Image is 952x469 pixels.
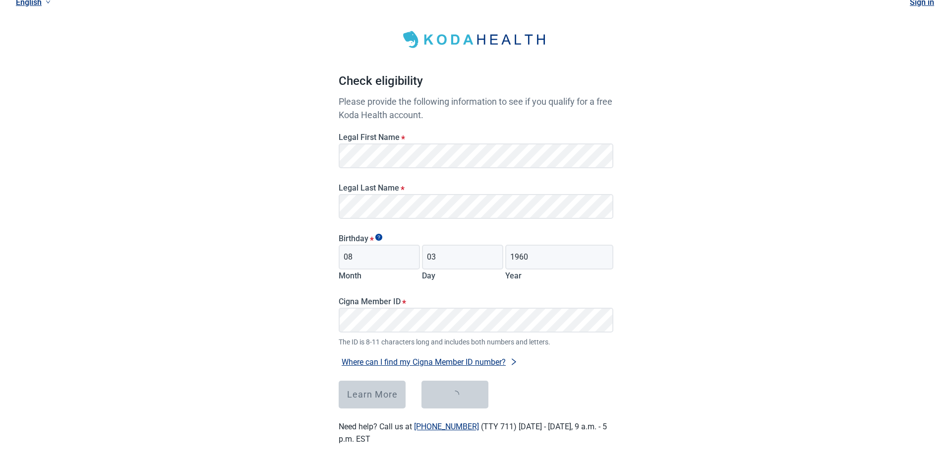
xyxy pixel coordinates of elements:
[339,133,613,142] label: Legal First Name
[397,27,555,52] img: Koda Health
[347,390,398,400] div: Learn More
[339,422,607,444] label: Need help? Call us at (TTY 711) [DATE] - [DATE], 9 a.m. - 5 p.m. EST
[505,245,613,269] input: Birth year
[339,95,613,122] p: Please provide the following information to see if you qualify for a free Koda Health account.
[339,245,420,269] input: Birth month
[339,234,613,243] legend: Birthday
[510,358,518,366] span: right
[375,234,382,241] span: Show tooltip
[422,271,435,280] label: Day
[414,422,479,431] a: [PHONE_NUMBER]
[422,245,503,269] input: Birth day
[339,297,613,306] label: Cigna Member ID
[505,271,522,280] label: Year
[339,355,521,369] button: Where can I find my Cigna Member ID number?
[449,389,460,400] span: loading
[339,72,613,95] h1: Check eligibility
[339,271,361,280] label: Month
[339,183,613,193] label: Legal Last Name
[339,381,406,408] button: Learn More
[339,336,613,347] span: The ID is 8-11 characters long and includes both numbers and letters.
